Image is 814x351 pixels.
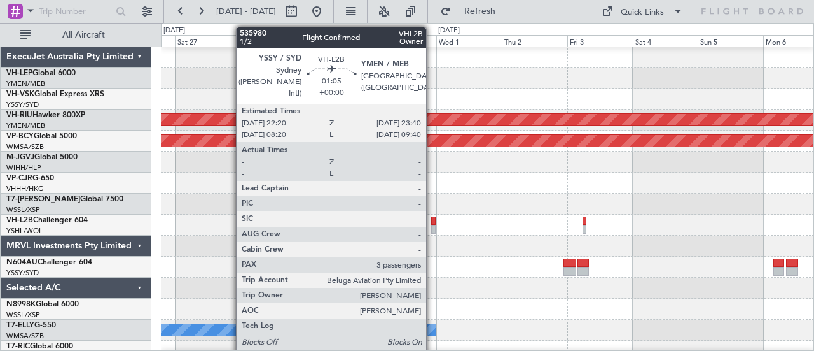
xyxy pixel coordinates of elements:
a: YMEN/MEB [6,79,45,89]
div: Sat 4 [633,35,698,47]
div: Thu 2 [502,35,567,47]
div: Sat 27 [175,35,240,47]
span: T7-ELLY [6,322,34,329]
a: WMSA/SZB [6,331,44,341]
a: M-JGVJGlobal 5000 [6,154,78,161]
a: VH-VSKGlobal Express XRS [6,90,104,98]
span: VP-CJR [6,175,32,182]
a: T7-RICGlobal 6000 [6,343,73,350]
div: Fri 3 [567,35,633,47]
div: Sun 5 [698,35,763,47]
input: Trip Number [39,2,112,21]
div: Sun 28 [240,35,306,47]
span: VH-L2B [6,217,33,224]
a: VP-BCYGlobal 5000 [6,133,77,140]
span: VP-BCY [6,133,34,140]
a: VH-L2BChallenger 604 [6,217,88,224]
a: YMEN/MEB [6,121,45,131]
div: Wed 1 [436,35,502,47]
span: [DATE] - [DATE] [216,6,276,17]
span: T7-[PERSON_NAME] [6,196,80,203]
span: T7-RIC [6,343,30,350]
a: T7-[PERSON_NAME]Global 7500 [6,196,123,203]
a: YSSY/SYD [6,100,39,110]
div: [DATE] [438,25,460,36]
button: All Aircraft [14,25,138,45]
span: Refresh [453,7,507,16]
a: N604AUChallenger 604 [6,259,92,266]
div: Tue 30 [371,35,437,47]
a: YSHL/WOL [6,226,43,236]
span: N604AU [6,259,38,266]
div: [DATE] [163,25,185,36]
a: WSSL/XSP [6,310,40,320]
a: T7-ELLYG-550 [6,322,56,329]
span: VH-VSK [6,90,34,98]
a: YSSY/SYD [6,268,39,278]
a: WSSL/XSP [6,205,40,215]
span: All Aircraft [33,31,134,39]
a: VP-CJRG-650 [6,175,54,182]
span: VH-LEP [6,69,32,77]
a: N8998KGlobal 6000 [6,301,79,308]
a: WMSA/SZB [6,142,44,152]
span: N8998K [6,301,36,308]
a: VH-LEPGlobal 6000 [6,69,76,77]
span: M-JGVJ [6,154,34,161]
button: Refresh [434,1,511,22]
div: Mon 29 [306,35,371,47]
a: VHHH/HKG [6,184,44,194]
div: Quick Links [621,6,664,19]
a: WIHH/HLP [6,163,41,173]
button: Quick Links [595,1,689,22]
span: VH-RIU [6,111,32,119]
a: VH-RIUHawker 800XP [6,111,85,119]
